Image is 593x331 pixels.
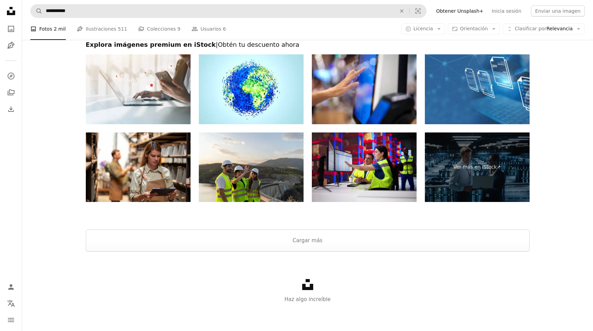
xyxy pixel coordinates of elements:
button: Orientación [448,23,500,34]
a: Ilustraciones [4,39,18,52]
a: Historial de descargas [4,102,18,116]
p: Haz algo increíble [22,295,593,303]
span: 6 [223,25,226,33]
a: Explorar [4,69,18,83]
span: Orientación [460,26,488,31]
a: Obtener Unsplash+ [432,6,488,17]
span: Licencia [413,26,433,31]
span: Relevancia [515,25,573,32]
img: Mapa mundial de la sostenibilidad [199,54,304,124]
button: Menú [4,313,18,327]
a: Colecciones 9 [138,18,181,40]
button: Clasificar porRelevancia [503,23,585,34]
button: Borrar [394,4,409,18]
button: Licencia [401,23,445,34]
button: Cargar más [86,229,530,252]
a: Usuarios 6 [192,18,226,40]
form: Encuentra imágenes en todo el sitio [30,4,427,18]
button: Enviar una imagen [531,6,585,17]
span: | Obtén tu descuento ahora [216,41,299,48]
a: Ilustraciones 511 [77,18,127,40]
button: Buscar en Unsplash [31,4,42,18]
button: Idioma [4,297,18,310]
h2: Explora imágenes premium en iStock [86,41,530,49]
img: Comprobación de correo electrónico en sitios web, comunicación comercial oficial a través de enví... [86,54,191,124]
a: Colecciones [4,86,18,99]
span: 511 [118,25,127,33]
img: Ingenieros usando una computadora portátil en el sitio de construcción de la represa [199,132,304,202]
img: A manager of a home decor store is seen checking inventory using a digital tablet and checklist i... [86,132,191,202]
img: Satisfacción, Documento, Lista de verificación, Base de datos, Contrato, Casilla de verificación,... [425,54,530,124]
button: Búsqueda visual [410,4,426,18]
span: 9 [177,25,181,33]
a: Ver más en iStock↗ [425,132,530,202]
a: Fotos [4,22,18,36]
img: A side view of an adult interacting with a touch screen display at a kiosk machine in a grocery s... [312,54,417,124]
a: Inicio — Unsplash [4,4,18,19]
img: Warehouse Inventory Management On Computer [312,132,417,202]
span: Clasificar por [515,26,546,31]
a: Inicia sesión [488,6,525,17]
a: Iniciar sesión / Registrarse [4,280,18,294]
